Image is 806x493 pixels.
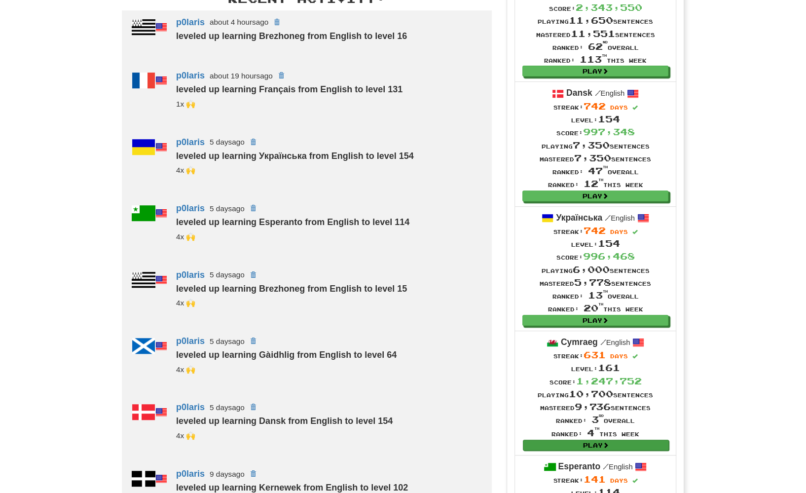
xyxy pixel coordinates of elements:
sup: th [602,54,607,57]
div: Ranked: overall [536,40,655,53]
a: p0laris [176,17,205,27]
span: Streak includes today. [632,478,638,484]
span: days [610,104,628,111]
strong: leveled up learning Esperanto from English to level 114 [176,217,409,227]
span: 3 [591,414,604,425]
sup: th [598,303,603,306]
small: English [603,463,633,471]
div: Mastered sentences [540,276,651,289]
div: Ranked: this week [538,426,653,439]
div: Ranked: this week [540,302,651,314]
a: p0laris [176,336,205,346]
strong: leveled up learning Brezhoneg from English to level 16 [176,31,407,41]
div: Level: [540,237,651,250]
small: English [594,89,624,97]
span: 2,343,550 [576,2,642,13]
a: p0laris [176,71,205,80]
strong: Українська [556,213,602,223]
span: 4 [587,427,599,438]
div: Ranked: this week [540,177,651,190]
span: 47 [588,165,608,176]
span: 631 [584,349,606,360]
span: Streak includes today. [632,229,638,235]
div: Level: [538,361,653,374]
span: 997,348 [583,126,635,137]
strong: leveled up learning Українська from English to level 154 [176,151,414,161]
small: 9 days ago [210,470,245,478]
strong: leveled up learning Français from English to level 131 [176,84,403,94]
strong: Esperanto [558,461,600,471]
small: 5 days ago [210,138,245,146]
strong: leveled up learning Kernewek from English to level 102 [176,483,408,493]
sup: rd [599,414,604,417]
div: Playing sentences [540,139,651,152]
span: 742 [584,101,606,112]
div: Score: [538,375,653,387]
div: Streak: [540,473,651,486]
div: Mastered sentences [536,27,655,40]
small: 5 days ago [210,270,245,279]
div: Ranked: overall [540,164,651,177]
span: 7,350 [573,140,610,151]
div: Mastered sentences [538,400,653,413]
div: Playing sentences [536,14,655,27]
small: about 4 hours ago [210,18,268,26]
div: Playing sentences [538,387,653,400]
span: 10,700 [569,388,613,399]
a: p0laris [176,402,205,412]
sup: th [603,290,608,293]
small: segfault<br />superwinston<br />kupo03<br />19cupsofcoffee [176,232,195,241]
sup: th [603,165,608,169]
strong: leveled up learning Dansk from English to level 154 [176,416,393,426]
span: 12 [584,178,603,189]
sup: nd [603,40,608,44]
span: 62 [588,41,608,52]
a: p0laris [176,137,205,147]
span: / [594,88,600,97]
span: 1,247,752 [576,376,642,386]
a: Play [522,315,668,326]
div: Level: [540,113,651,125]
div: Streak: [538,348,653,361]
small: segfault<br />superwinston<br />kupo03<br />19cupsofcoffee [176,299,195,307]
small: English [605,214,635,222]
span: 161 [598,362,620,373]
small: superwinston [176,100,195,108]
small: 5 days ago [210,204,245,213]
span: 113 [580,54,607,65]
span: 9,736 [575,401,611,412]
strong: leveled up learning Brezhoneg from English to level 15 [176,284,407,294]
div: Streak: [540,100,651,113]
div: Score: [540,250,651,263]
div: Playing sentences [540,263,651,276]
span: / [603,462,609,471]
small: 5 days ago [210,403,245,412]
a: Play [522,190,668,201]
div: Streak: [540,224,651,237]
div: Ranked: this week [536,53,655,66]
strong: Dansk [566,88,592,98]
span: days [610,477,628,484]
a: Play [522,66,668,76]
div: Ranked: overall [540,289,651,302]
small: English [600,339,630,346]
div: Mastered sentences [540,152,651,164]
div: Ranked: overall [538,413,653,426]
a: p0laris [176,469,205,479]
div: Score: [540,125,651,138]
span: 11,551 [571,28,615,39]
span: 7,350 [574,152,611,163]
strong: leveled up learning Gàidhlig from English to level 64 [176,350,397,360]
small: 5 days ago [210,337,245,345]
strong: Cymraeg [561,337,598,347]
span: 5,778 [574,277,611,288]
small: segfault<br />superwinston<br />kupo03<br />19cupsofcoffee [176,365,195,374]
span: Streak includes today. [632,105,638,111]
span: 154 [598,238,620,249]
span: 742 [584,225,606,236]
span: days [610,228,628,235]
span: / [605,213,611,222]
span: 20 [584,303,603,313]
a: p0laris [176,203,205,213]
span: / [600,338,606,346]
